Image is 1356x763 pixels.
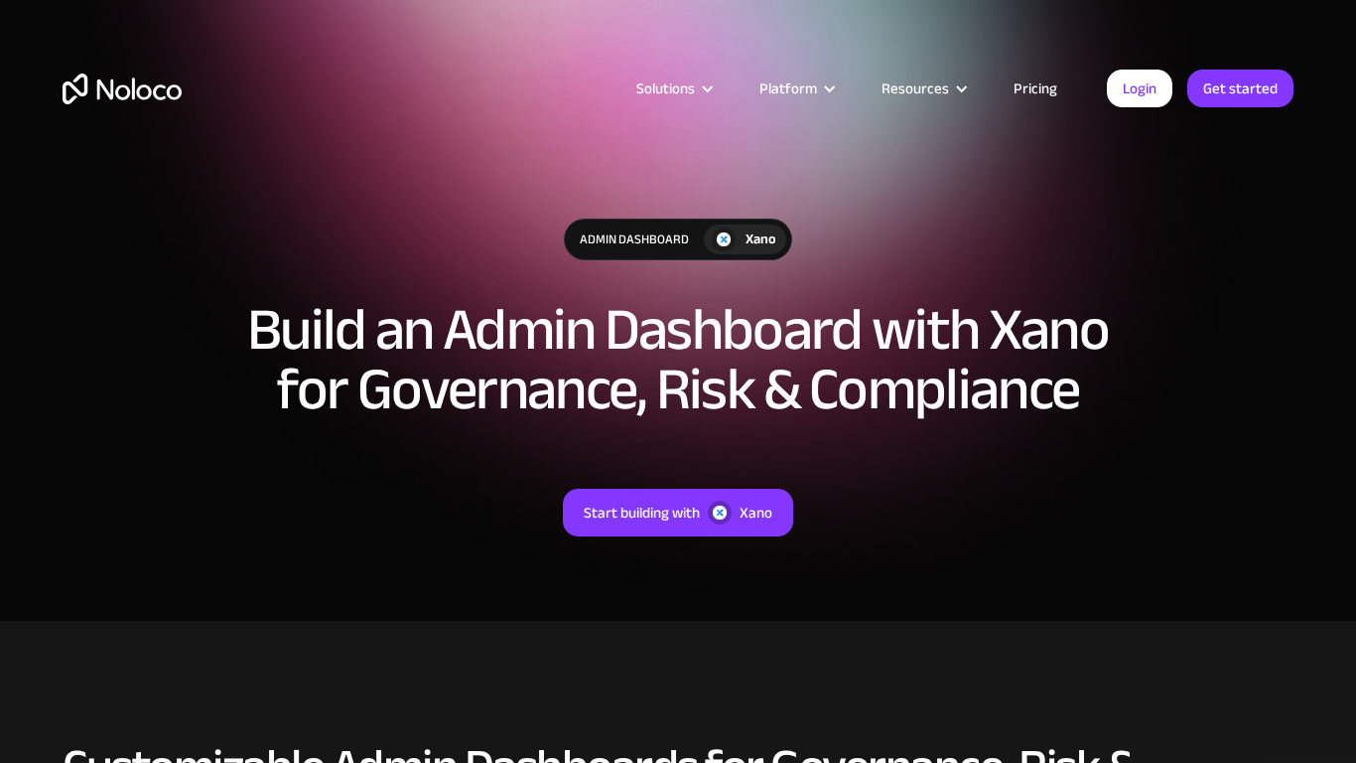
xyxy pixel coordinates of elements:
a: Start building withXano [563,489,793,536]
div: Resources [857,76,989,101]
div: Xano [740,500,772,526]
div: Xano [746,229,776,250]
a: Login [1107,70,1172,107]
div: Admin Dashboard [565,220,704,259]
a: Get started [1187,70,1293,107]
div: Solutions [611,76,735,101]
div: Solutions [636,76,695,101]
div: Platform [735,76,857,101]
h1: Build an Admin Dashboard with Xano for Governance, Risk & Compliance [231,300,1125,419]
div: Start building with [584,500,700,526]
a: home [63,74,182,104]
div: Resources [881,76,949,101]
div: Platform [759,76,817,101]
a: Pricing [989,76,1082,101]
